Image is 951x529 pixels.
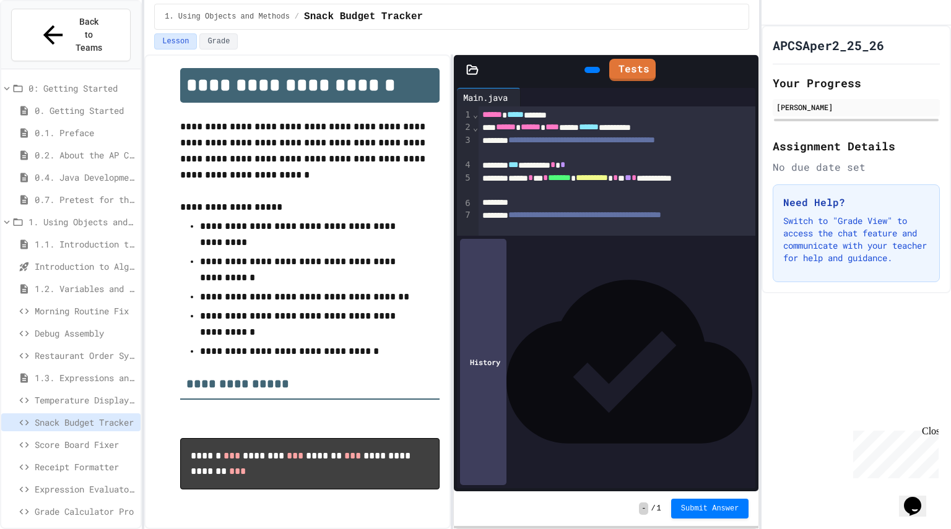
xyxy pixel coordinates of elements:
[35,483,136,496] span: Expression Evaluator Fix
[773,160,940,174] div: No due date set
[457,209,472,234] div: 7
[472,110,479,119] span: Fold line
[35,148,136,161] span: 0.2. About the AP CSA Exam
[5,5,85,79] div: Chat with us now!Close
[35,416,136,429] span: Snack Budget Tracker
[639,502,648,515] span: -
[11,9,131,61] button: Back to Teams
[460,239,506,485] div: History
[651,504,655,514] span: /
[457,234,472,247] div: 8
[35,460,136,473] span: Receipt Formatter
[35,438,136,451] span: Score Board Fixer
[609,59,656,81] a: Tests
[773,137,940,155] h2: Assignment Details
[657,504,661,514] span: 1
[35,371,136,384] span: 1.3. Expressions and Output [New]
[783,215,929,264] p: Switch to "Grade View" to access the chat feature and communicate with your teacher for help and ...
[457,159,472,171] div: 4
[35,171,136,184] span: 0.4. Java Development Environments
[776,101,936,113] div: [PERSON_NAME]
[295,12,299,22] span: /
[35,238,136,251] span: 1.1. Introduction to Algorithms, Programming, and Compilers
[457,197,472,210] div: 6
[457,121,472,134] div: 2
[35,260,136,273] span: Introduction to Algorithms, Programming, and Compilers
[671,499,749,518] button: Submit Answer
[35,394,136,406] span: Temperature Display Fix
[35,193,136,206] span: 0.7. Pretest for the AP CSA Exam
[848,426,939,478] iframe: chat widget
[783,195,929,210] h3: Need Help?
[899,480,939,517] iframe: chat widget
[457,109,472,121] div: 1
[154,33,197,49] button: Lesson
[457,88,521,106] div: Main.java
[75,15,104,54] span: Back to Teams
[28,215,136,228] span: 1. Using Objects and Methods
[457,172,472,197] div: 5
[35,349,136,362] span: Restaurant Order System
[35,282,136,295] span: 1.2. Variables and Data Types
[304,9,423,24] span: Snack Budget Tracker
[35,126,136,139] span: 0.1. Preface
[773,37,884,54] h1: APCSAper2_25_26
[681,504,739,514] span: Submit Answer
[35,505,136,518] span: Grade Calculator Pro
[773,74,940,92] h2: Your Progress
[457,91,514,104] div: Main.java
[165,12,290,22] span: 1. Using Objects and Methods
[28,82,136,95] span: 0: Getting Started
[457,134,472,160] div: 3
[199,33,238,49] button: Grade
[35,304,136,317] span: Morning Routine Fix
[35,327,136,340] span: Debug Assembly
[35,104,136,117] span: 0. Getting Started
[472,123,479,132] span: Fold line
